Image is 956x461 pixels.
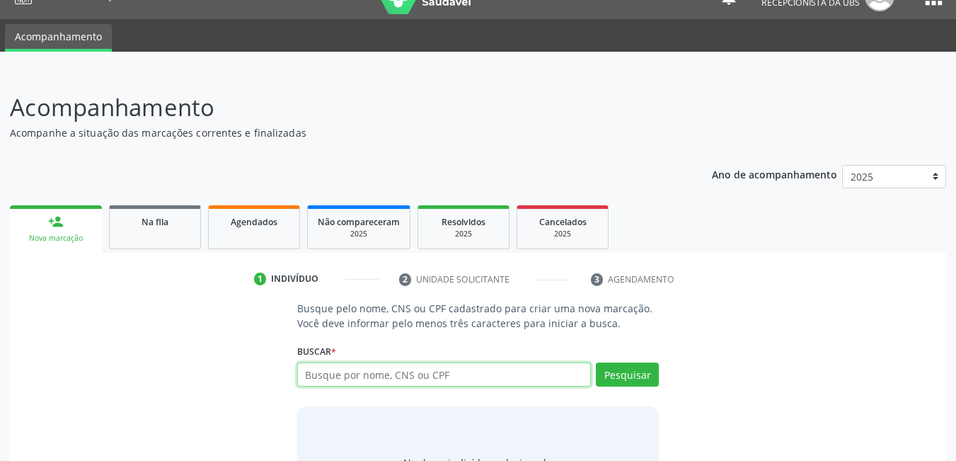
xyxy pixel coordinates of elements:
[20,233,92,244] div: Nova marcação
[254,273,267,285] div: 1
[442,216,485,228] span: Resolvidos
[10,125,665,140] p: Acompanhe a situação das marcações correntes e finalizadas
[297,301,660,331] p: Busque pelo nome, CNS ou CPF cadastrado para criar uma nova marcação. Você deve informar pelo men...
[297,363,592,387] input: Busque por nome, CNS ou CPF
[297,341,336,363] label: Buscar
[527,229,598,239] div: 2025
[712,165,837,183] p: Ano de acompanhamento
[10,90,665,125] p: Acompanhamento
[5,24,112,52] a: Acompanhamento
[596,363,659,387] button: Pesquisar
[318,216,400,228] span: Não compareceram
[271,273,318,285] div: Indivíduo
[142,216,168,228] span: Na fila
[48,214,64,229] div: person_add
[231,216,277,228] span: Agendados
[318,229,400,239] div: 2025
[428,229,499,239] div: 2025
[539,216,587,228] span: Cancelados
